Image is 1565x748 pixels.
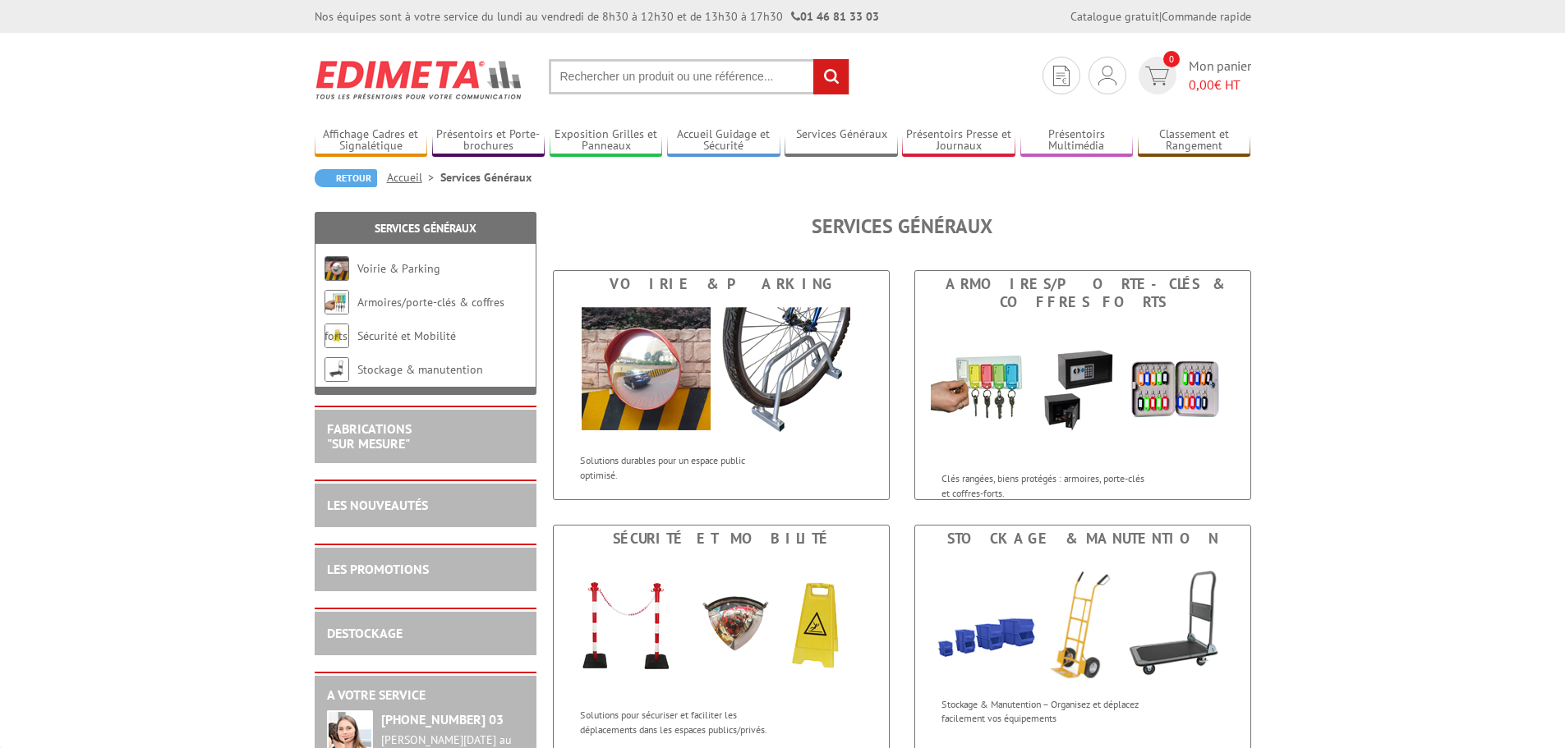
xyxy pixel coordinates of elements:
img: Sécurité et Mobilité [569,552,873,700]
span: Mon panier [1189,57,1251,94]
span: € HT [1189,76,1251,94]
h2: A votre service [327,688,524,703]
a: Accueil Guidage et Sécurité [667,127,780,154]
a: Armoires/porte-clés & coffres forts Armoires/porte-clés & coffres forts Clés rangées, biens proté... [914,270,1251,500]
a: Services Généraux [785,127,898,154]
a: DESTOCKAGE [327,625,403,641]
img: devis rapide [1053,66,1070,86]
img: Voirie & Parking [569,297,873,445]
img: Voirie & Parking [325,256,349,281]
img: Armoires/porte-clés & coffres forts [325,290,349,314]
h1: Services Généraux [553,216,1251,237]
div: | [1070,8,1251,25]
a: Présentoirs et Porte-brochures [432,127,545,154]
div: Armoires/porte-clés & coffres forts [919,275,1246,311]
div: Sécurité et Mobilité [558,530,885,548]
a: Services Généraux [375,221,476,236]
a: Exposition Grilles et Panneaux [550,127,663,154]
div: Voirie & Parking [558,275,885,293]
img: Stockage & manutention [915,552,1250,689]
a: Présentoirs Multimédia [1020,127,1134,154]
a: Affichage Cadres et Signalétique [315,127,428,154]
li: Services Généraux [440,169,532,186]
img: Stockage & manutention [325,357,349,382]
a: Présentoirs Presse et Journaux [902,127,1015,154]
a: Catalogue gratuit [1070,9,1159,24]
div: Nos équipes sont à votre service du lundi au vendredi de 8h30 à 12h30 et de 13h30 à 17h30 [315,8,879,25]
a: Stockage & manutention [357,362,483,377]
input: Rechercher un produit ou une référence... [549,59,849,94]
p: Solutions pour sécuriser et faciliter les déplacements dans les espaces publics/privés. [580,708,784,736]
img: devis rapide [1098,66,1116,85]
span: 0 [1163,51,1180,67]
img: Edimeta [315,49,524,110]
a: Voirie & Parking [357,261,440,276]
p: Stockage & Manutention – Organisez et déplacez facilement vos équipements [941,697,1145,725]
a: Armoires/porte-clés & coffres forts [325,295,504,343]
a: Sécurité et Mobilité [357,328,456,343]
img: Armoires/porte-clés & coffres forts [931,315,1235,463]
a: Retour [315,169,377,187]
input: rechercher [813,59,849,94]
img: devis rapide [1145,67,1169,85]
a: LES PROMOTIONS [327,561,429,577]
strong: 01 46 81 33 03 [791,9,879,24]
div: Stockage & manutention [919,530,1246,548]
a: LES NOUVEAUTÉS [327,497,428,513]
p: Solutions durables pour un espace public optimisé. [580,453,784,481]
a: Voirie & Parking Voirie & Parking Solutions durables pour un espace public optimisé. [553,270,890,500]
a: Accueil [387,170,440,185]
strong: [PHONE_NUMBER] 03 [381,711,504,727]
p: Clés rangées, biens protégés : armoires, porte-clés et coffres-forts. [941,471,1145,499]
a: FABRICATIONS"Sur Mesure" [327,420,412,452]
a: Classement et Rangement [1138,127,1251,154]
a: Commande rapide [1162,9,1251,24]
a: devis rapide 0 Mon panier 0,00€ HT [1135,57,1251,94]
span: 0,00 [1189,76,1214,93]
